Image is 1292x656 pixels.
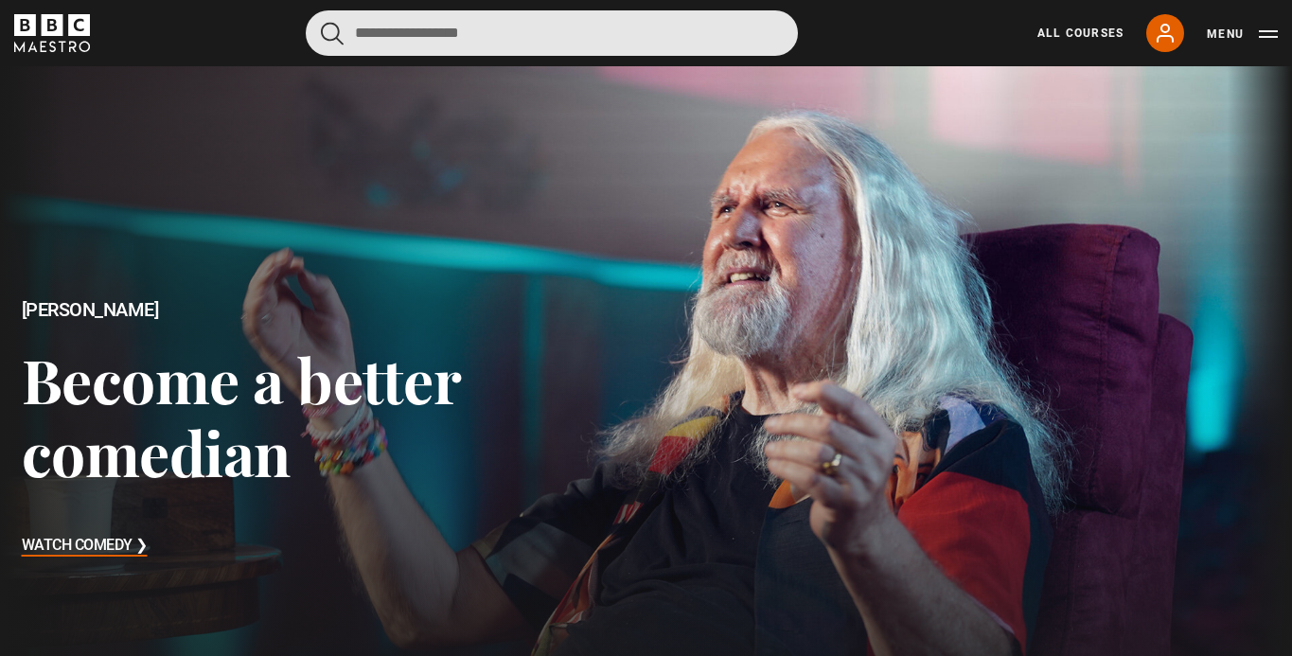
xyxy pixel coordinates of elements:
[1207,25,1278,44] button: Toggle navigation
[22,532,148,560] h3: Watch Comedy ❯
[306,10,798,56] input: Search
[1037,25,1124,42] a: All Courses
[22,343,646,489] h3: Become a better comedian
[22,299,646,321] h2: [PERSON_NAME]
[14,14,90,52] svg: BBC Maestro
[321,22,344,45] button: Submit the search query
